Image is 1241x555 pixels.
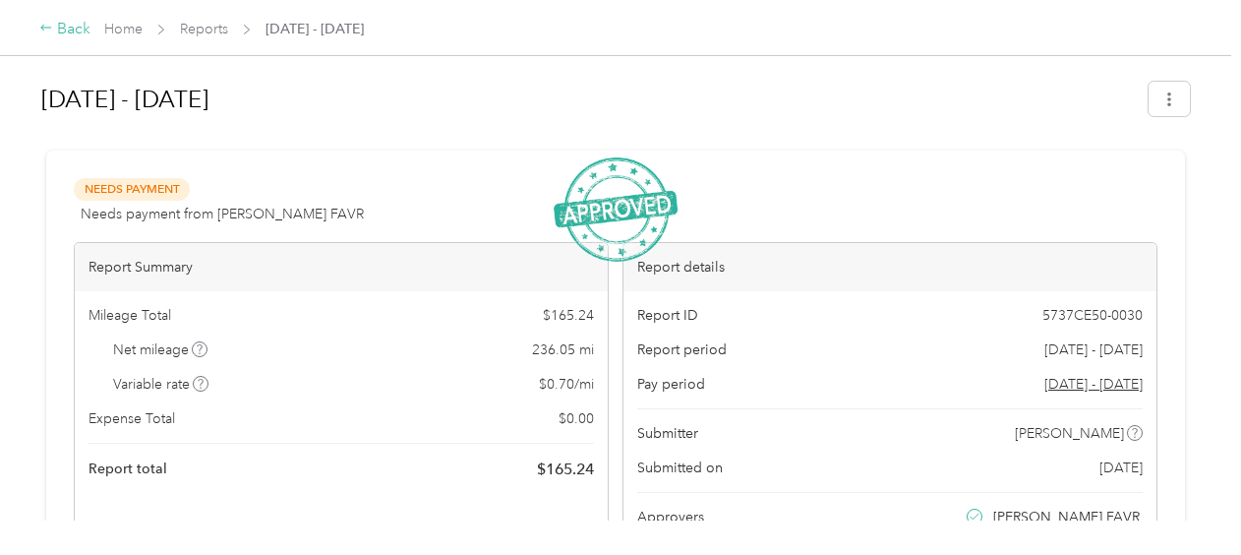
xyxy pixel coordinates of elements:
[81,204,364,224] span: Needs payment from [PERSON_NAME] FAVR
[637,507,704,527] span: Approvers
[1131,445,1241,555] iframe: Everlance-gr Chat Button Frame
[1044,374,1143,395] span: Go to pay period
[532,339,594,360] span: 236.05 mi
[74,178,190,201] span: Needs Payment
[993,507,1140,527] span: [PERSON_NAME] FAVR
[637,374,705,395] span: Pay period
[554,157,678,263] img: ApprovedStamp
[1042,305,1143,326] span: 5737CE50-0030
[113,339,208,360] span: Net mileage
[89,408,175,429] span: Expense Total
[1015,423,1124,444] span: [PERSON_NAME]
[41,76,1135,123] h1: Aug 1 - 15, 2025
[39,18,90,41] div: Back
[543,305,594,326] span: $ 165.24
[539,374,594,395] span: $ 0.70 / mi
[637,423,698,444] span: Submitter
[637,458,723,478] span: Submitted on
[266,19,364,39] span: [DATE] - [DATE]
[89,459,167,479] span: Report total
[623,243,1156,291] div: Report details
[113,374,209,395] span: Variable rate
[559,408,594,429] span: $ 0.00
[1044,339,1143,360] span: [DATE] - [DATE]
[537,458,594,481] span: $ 165.24
[75,243,608,291] div: Report Summary
[180,21,228,37] a: Reports
[89,305,171,326] span: Mileage Total
[637,339,727,360] span: Report period
[1099,458,1143,478] span: [DATE]
[637,305,698,326] span: Report ID
[104,21,143,37] a: Home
